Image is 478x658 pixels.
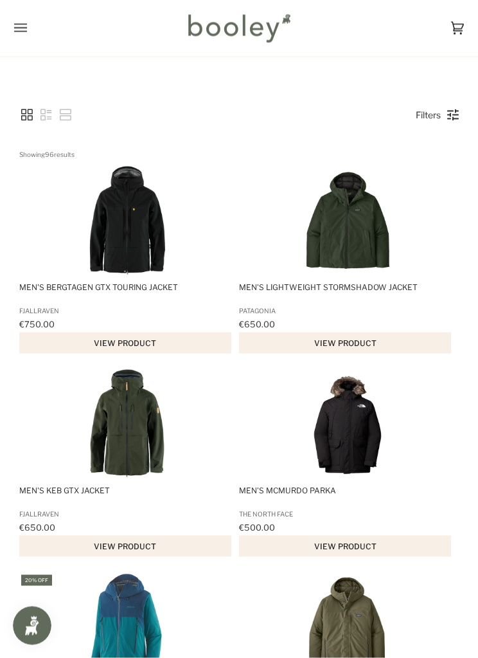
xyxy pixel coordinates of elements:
[39,107,54,123] a: View list mode
[19,486,233,506] span: Men's Keb GTX Jacket
[239,306,452,316] span: Patagonia
[19,522,55,533] span: €650.00
[239,282,452,303] span: Men's Lightweight Stormshadow Jacket
[239,509,452,519] span: The North Face
[239,333,451,354] button: View product
[182,10,295,47] img: Booley
[293,370,402,479] img: The North Face Men's McMurdo Parka TNF Black / TNF Black - Booley Galway
[239,536,451,557] button: View product
[239,486,452,506] span: Men's McMurdo Parka
[19,509,233,519] span: Fjallraven
[13,607,51,645] iframe: Button to open loyalty program pop-up
[19,151,470,158] div: Showing results
[19,536,231,557] button: View product
[409,104,447,126] a: Filters
[19,167,236,354] a: Men's Bergtagen GTX Touring Jacket
[239,522,275,533] span: €500.00
[21,575,52,586] div: 20% off
[73,167,182,276] img: Fjallraven Men's Bergtagen GTX Touring Jacket Black - Booley Galway
[239,319,275,329] span: €650.00
[45,151,54,158] b: 96
[19,370,236,557] a: Men's Keb GTX Jacket
[58,107,73,123] a: View row mode
[19,282,233,303] span: Men's Bergtagen GTX Touring Jacket
[239,370,456,557] a: Men's McMurdo Parka
[73,370,182,479] img: Fjallraven Men's Keb GTX Jacket Deep Forest - Booley Galway
[19,107,35,123] a: View grid mode
[19,319,55,329] span: €750.00
[239,167,456,354] a: Men's Lightweight Stormshadow Jacket
[19,306,233,316] span: Fjallraven
[19,333,231,354] button: View product
[293,167,402,276] img: Patagonia Men's Lightweight Stormshadow Jacket Old Growth Green - Booley Galway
